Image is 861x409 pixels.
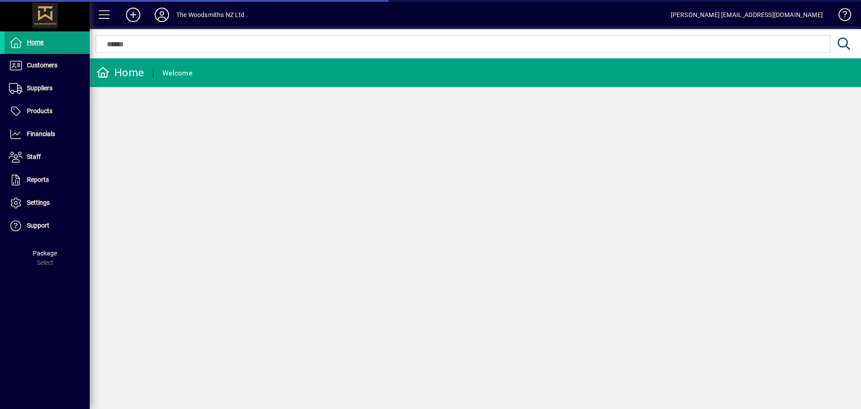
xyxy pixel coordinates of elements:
span: Home [27,39,43,46]
div: Home [96,66,144,80]
button: Add [119,7,148,23]
span: Suppliers [27,84,52,92]
a: Staff [4,146,90,168]
span: Products [27,107,52,114]
a: Support [4,215,90,237]
span: Reports [27,176,49,183]
a: Settings [4,192,90,214]
div: [PERSON_NAME] [EMAIL_ADDRESS][DOMAIN_NAME] [671,8,823,22]
span: Settings [27,199,50,206]
a: Suppliers [4,77,90,100]
span: Support [27,222,49,229]
a: Products [4,100,90,123]
a: Reports [4,169,90,191]
span: Financials [27,130,55,137]
button: Profile [148,7,176,23]
a: Knowledge Base [832,2,850,31]
span: Customers [27,62,57,69]
a: Financials [4,123,90,145]
div: Welcome [162,66,192,80]
span: Staff [27,153,41,160]
a: Customers [4,54,90,77]
div: The Woodsmiths NZ Ltd . [176,8,248,22]
span: Package [33,250,57,257]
